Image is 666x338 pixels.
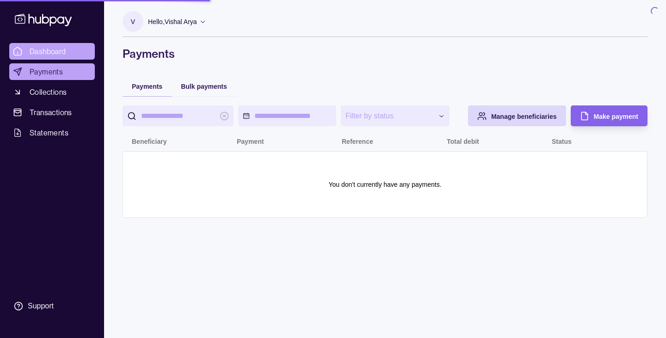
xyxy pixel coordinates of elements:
span: Payments [132,83,162,90]
p: Status [552,138,572,145]
p: Beneficiary [132,138,166,145]
span: Collections [30,86,67,98]
p: Reference [342,138,373,145]
p: Hello, Vishal Arya [148,17,197,27]
a: Dashboard [9,43,95,60]
a: Collections [9,84,95,100]
span: Statements [30,127,68,138]
a: Payments [9,63,95,80]
span: Bulk payments [181,83,227,90]
p: Total debit [447,138,479,145]
span: Transactions [30,107,72,118]
button: Make payment [571,105,647,126]
span: Payments [30,66,63,77]
span: Manage beneficiaries [491,113,557,120]
a: Statements [9,124,95,141]
span: Make payment [594,113,638,120]
a: Transactions [9,104,95,121]
input: search [141,105,215,126]
h1: Payments [123,46,647,61]
a: Support [9,296,95,316]
p: V [131,17,135,27]
span: Dashboard [30,46,66,57]
p: You don't currently have any payments. [328,179,441,190]
p: Payment [237,138,264,145]
button: Manage beneficiaries [468,105,566,126]
div: Support [28,301,54,311]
